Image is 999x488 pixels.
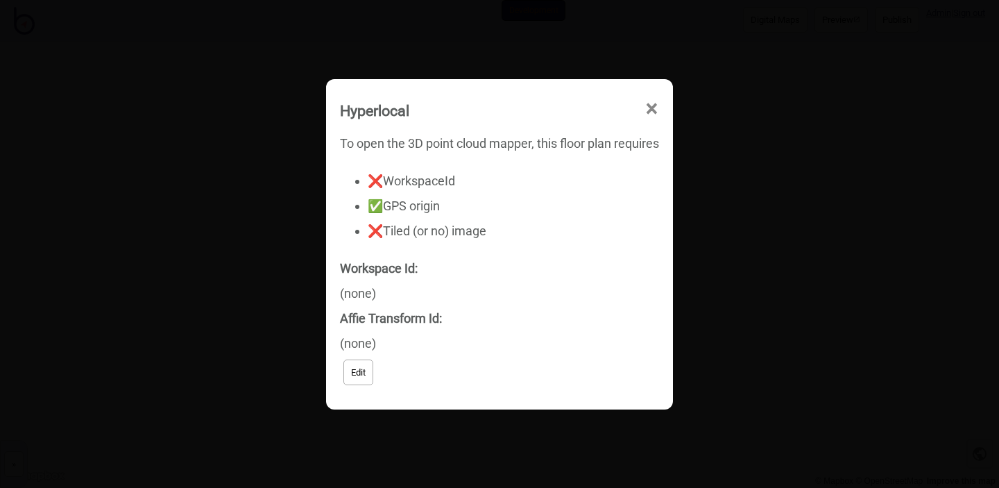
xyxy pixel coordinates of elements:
li: ❌ WorkspaceId [368,169,659,194]
div: Hyperlocal [340,96,409,126]
strong: Affie Transform Id: [340,311,442,326]
strong: Workspace Id: [340,261,418,276]
div: (none) [340,256,659,306]
li: ✅ GPS origin [368,194,659,219]
div: To open the 3D point cloud mapper, this floor plan requires [340,131,659,244]
li: ❌ Tiled (or no) image [368,219,659,244]
button: Edit [343,360,373,385]
div: (none) [340,306,659,356]
span: × [644,86,659,132]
